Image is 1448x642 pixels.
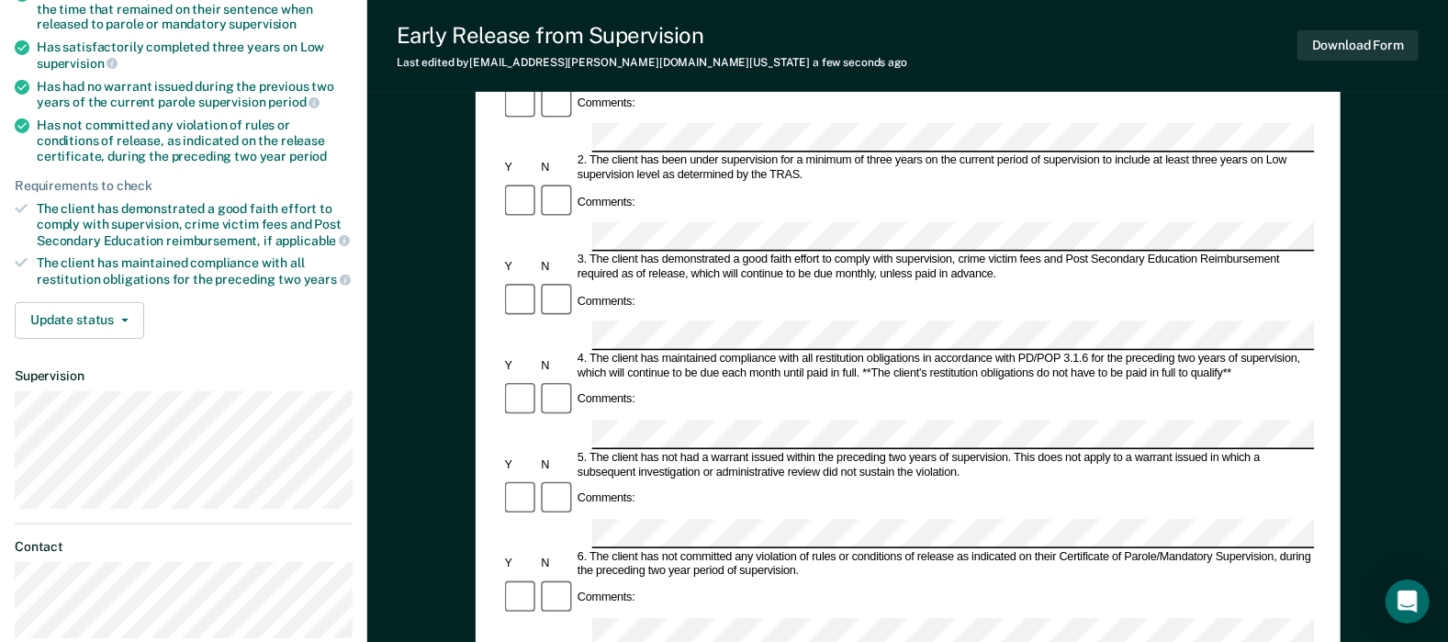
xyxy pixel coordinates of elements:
[575,96,638,111] div: Comments:
[575,393,638,408] div: Comments:
[37,118,353,163] div: Has not committed any violation of rules or conditions of release, as indicated on the release ce...
[37,255,353,287] div: The client has maintained compliance with all restitution obligations for the preceding two
[304,272,351,287] span: years
[37,56,118,71] span: supervision
[230,17,297,31] span: supervision
[15,539,353,555] dt: Contact
[501,261,538,276] div: Y
[501,162,538,176] div: Y
[538,162,575,176] div: N
[289,149,327,163] span: period
[15,302,144,339] button: Update status
[1297,30,1419,61] button: Download Form
[575,196,638,210] div: Comments:
[575,253,1315,283] div: 3. The client has demonstrated a good faith effort to comply with supervision, crime victim fees ...
[575,295,638,310] div: Comments:
[15,368,353,384] dt: Supervision
[813,56,907,69] span: a few seconds ago
[15,178,353,194] div: Requirements to check
[501,558,538,572] div: Y
[501,458,538,473] div: Y
[575,492,638,507] div: Comments:
[1386,580,1430,624] div: Open Intercom Messenger
[538,261,575,276] div: N
[538,558,575,572] div: N
[268,95,320,109] span: period
[575,591,638,606] div: Comments:
[397,22,907,49] div: Early Release from Supervision
[538,458,575,473] div: N
[501,359,538,374] div: Y
[575,451,1315,480] div: 5. The client has not had a warrant issued within the preceding two years of supervision. This do...
[397,56,907,69] div: Last edited by [EMAIL_ADDRESS][PERSON_NAME][DOMAIN_NAME][US_STATE]
[575,154,1315,184] div: 2. The client has been under supervision for a minimum of three years on the current period of su...
[575,352,1315,381] div: 4. The client has maintained compliance with all restitution obligations in accordance with PD/PO...
[538,359,575,374] div: N
[575,550,1315,580] div: 6. The client has not committed any violation of rules or conditions of release as indicated on t...
[37,79,353,110] div: Has had no warrant issued during the previous two years of the current parole supervision
[37,39,353,71] div: Has satisfactorily completed three years on Low
[37,201,353,248] div: The client has demonstrated a good faith effort to comply with supervision, crime victim fees and...
[275,233,350,248] span: applicable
